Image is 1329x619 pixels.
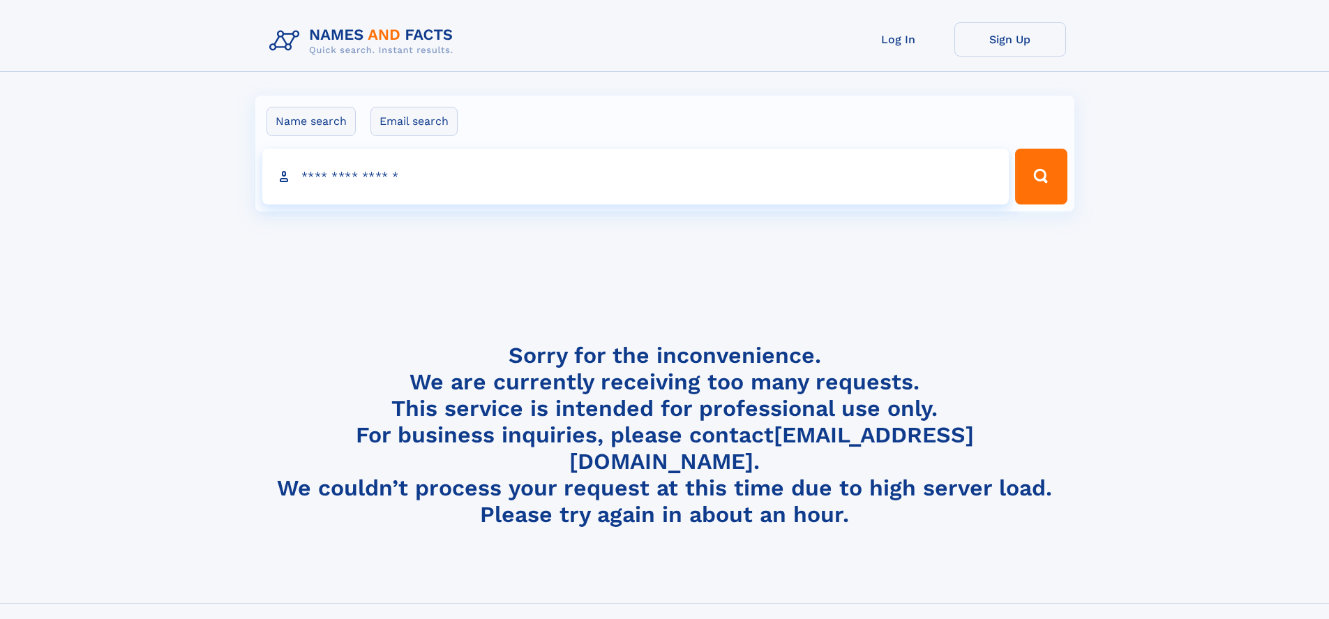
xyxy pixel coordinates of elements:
[954,22,1066,57] a: Sign Up
[266,107,356,136] label: Name search
[370,107,458,136] label: Email search
[1015,149,1067,204] button: Search Button
[262,149,1009,204] input: search input
[264,342,1066,528] h4: Sorry for the inconvenience. We are currently receiving too many requests. This service is intend...
[843,22,954,57] a: Log In
[569,422,974,475] a: [EMAIL_ADDRESS][DOMAIN_NAME]
[264,22,465,60] img: Logo Names and Facts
